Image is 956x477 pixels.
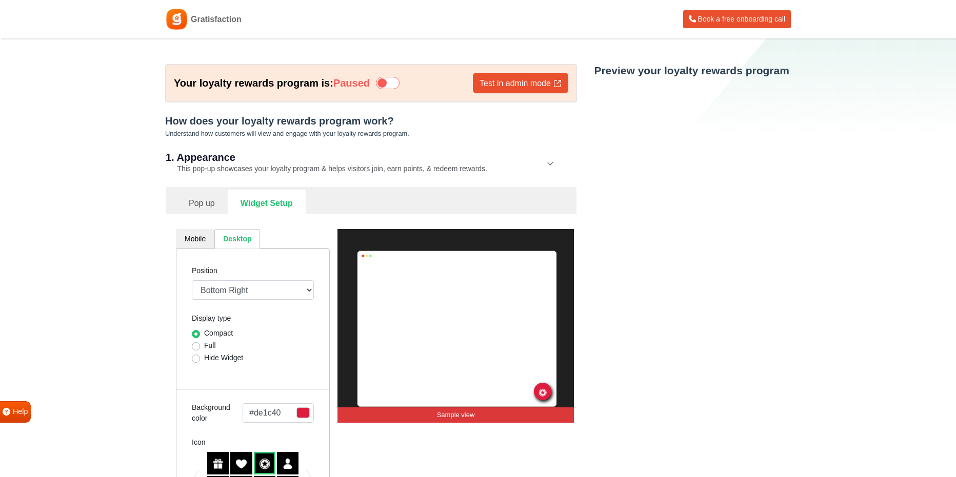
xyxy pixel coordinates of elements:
[192,313,231,324] label: Display type
[174,77,370,89] h6: Your loyalty rewards program is:
[176,190,228,215] a: Pop up
[593,64,791,77] h3: Preview your loyalty rewards program
[192,402,243,424] label: Background color
[683,10,791,28] a: Book a free onboarding call
[539,388,547,397] img: 03-widget-icon.png
[192,437,205,448] label: Icon
[165,8,242,31] a: Gratisfaction
[165,115,577,127] h5: How does your loyalty rewards program work?
[913,434,956,477] iframe: LiveChat chat widget
[473,73,568,93] a: Test in admin mode
[176,229,214,249] a: Mobile
[204,340,216,351] label: Full
[698,15,785,23] span: Book a free onboarding call
[337,229,574,423] img: widget_preview_desktop.79b2d859.webp
[214,229,260,249] a: Desktop
[191,13,242,26] span: Gratisfaction
[204,328,233,339] label: Compact
[166,164,487,173] small: This pop-up showcases your loyalty program & helps visitors join, earn points, & redeem rewards.
[333,77,370,89] strong: Paused
[337,407,574,423] p: Sample view
[228,190,306,215] a: Widget Setup
[204,352,243,363] label: Hide Widget
[13,406,28,418] span: Help
[165,130,409,137] small: Understand how customers will view and engage with your loyalty rewards program.
[165,8,188,31] img: Gratisfaction
[192,265,217,276] label: Position
[166,152,546,162] h2: 1. Appearance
